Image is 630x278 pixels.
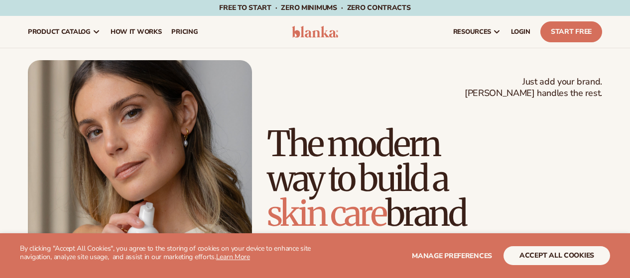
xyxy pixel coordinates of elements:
span: Manage preferences [412,251,492,261]
img: logo [292,26,339,38]
span: Just add your brand. [PERSON_NAME] handles the rest. [465,76,602,99]
a: LOGIN [506,16,535,48]
a: How It Works [106,16,167,48]
a: pricing [166,16,203,48]
a: product catalog [23,16,106,48]
button: accept all cookies [504,246,610,265]
span: resources [453,28,491,36]
a: Learn More [216,252,250,262]
a: Start Free [540,21,602,42]
span: Free to start · ZERO minimums · ZERO contracts [219,3,410,12]
span: How It Works [111,28,162,36]
h1: The modern way to build a brand [267,126,602,231]
span: skin care [267,191,385,235]
a: resources [448,16,506,48]
span: LOGIN [511,28,530,36]
span: product catalog [28,28,91,36]
span: pricing [171,28,198,36]
button: Manage preferences [412,246,492,265]
p: By clicking "Accept All Cookies", you agree to the storing of cookies on your device to enhance s... [20,245,315,262]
